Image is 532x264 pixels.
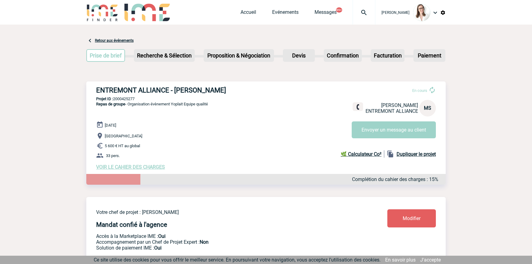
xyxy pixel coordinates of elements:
p: Conformité aux process achat client, Prise en charge de la facturation, Mutualisation de plusieur... [96,245,351,251]
span: - Organisation évènement Yoplait Equipe qualité [96,102,208,106]
h4: Mandat confié à l'agence [96,221,167,228]
span: Modifier [403,215,421,221]
span: MS [424,105,431,111]
a: VOIR LE CAHIER DES CHARGES [96,164,165,170]
img: file_copy-black-24dp.png [387,150,394,158]
a: J'accepte [420,257,441,263]
a: Messages [315,9,337,18]
button: Envoyer un message au client [352,121,436,138]
a: Retour aux événements [95,38,134,43]
b: Oui [154,245,162,251]
p: Confirmation [324,50,361,61]
img: 122719-0.jpg [413,4,430,21]
p: Proposition & Négociation [204,50,273,61]
p: Paiement [414,50,445,61]
span: En cours [412,88,427,93]
a: Accueil [241,9,256,18]
b: Non [200,239,209,245]
p: Accès à la Marketplace IME : [96,233,351,239]
a: En savoir plus [385,257,416,263]
span: [GEOGRAPHIC_DATA] [105,134,142,138]
p: Prise de brief [87,50,124,61]
p: 2000425277 [86,97,446,101]
p: Votre chef de projet : [PERSON_NAME] [96,209,351,215]
span: Ce site utilise des cookies pour vous offrir le meilleur service. En poursuivant votre navigation... [94,257,381,263]
span: 33 pers. [106,153,120,158]
button: 99+ [336,7,342,13]
b: 🌿 Calculateur Co² [341,151,381,157]
span: Repas de groupe [96,102,125,106]
span: 5 600 € HT au global [105,144,140,148]
p: Recherche & Sélection [135,50,194,61]
a: Evénements [272,9,299,18]
img: fixe.png [355,104,361,110]
a: 🌿 Calculateur Co² [341,150,384,158]
h3: ENTREMONT ALLIANCE - [PERSON_NAME] [96,86,280,94]
b: Projet ID : [96,97,113,101]
span: [PERSON_NAME] [381,102,418,108]
p: Devis [284,50,314,61]
p: Prestation payante [96,239,351,245]
p: Facturation [371,50,404,61]
span: ENTREMONT ALLIANCE [366,108,418,114]
b: Oui [158,233,166,239]
span: [DATE] [105,123,116,128]
b: Dupliquer le projet [397,151,436,157]
span: [PERSON_NAME] [381,10,409,15]
img: IME-Finder [86,4,118,21]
